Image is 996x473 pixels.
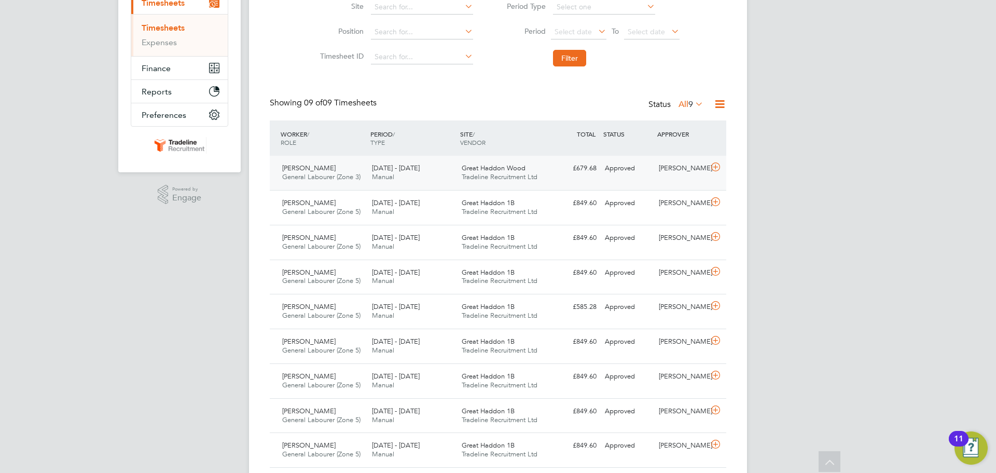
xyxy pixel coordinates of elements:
[601,160,655,177] div: Approved
[655,403,709,420] div: [PERSON_NAME]
[462,381,537,389] span: Tradeline Recruitment Ltd
[462,198,515,207] span: Great Haddon 1B
[317,26,364,36] label: Position
[278,125,368,152] div: WORKER
[547,264,601,281] div: £849.60
[462,407,515,415] span: Great Haddon 1B
[462,172,537,181] span: Tradeline Recruitment Ltd
[317,2,364,11] label: Site
[473,130,475,138] span: /
[499,2,546,11] label: Period Type
[282,164,336,172] span: [PERSON_NAME]
[655,264,709,281] div: [PERSON_NAME]
[655,437,709,454] div: [PERSON_NAME]
[282,198,336,207] span: [PERSON_NAME]
[372,172,394,181] span: Manual
[547,333,601,350] div: £849.60
[601,437,655,454] div: Approved
[131,137,228,154] a: Go to home page
[547,437,601,454] div: £849.60
[142,37,177,47] a: Expenses
[282,233,336,242] span: [PERSON_NAME]
[547,160,601,177] div: £679.68
[608,24,622,38] span: To
[462,207,537,216] span: Tradeline Recruitment Ltd
[547,299,601,316] div: £585.28
[282,172,361,181] span: General Labourer (Zone 3)
[372,311,394,320] span: Manual
[282,372,336,381] span: [PERSON_NAME]
[372,450,394,458] span: Manual
[372,276,394,285] span: Manual
[601,229,655,247] div: Approved
[601,195,655,212] div: Approved
[462,268,515,277] span: Great Haddon 1B
[655,368,709,385] div: [PERSON_NAME]
[142,110,186,120] span: Preferences
[172,194,201,202] span: Engage
[131,57,228,79] button: Finance
[131,14,228,56] div: Timesheets
[655,333,709,350] div: [PERSON_NAME]
[282,381,361,389] span: General Labourer (Zone 5)
[601,264,655,281] div: Approved
[577,130,596,138] span: TOTAL
[462,372,515,381] span: Great Haddon 1B
[317,51,364,61] label: Timesheet ID
[628,27,665,36] span: Select date
[371,50,473,64] input: Search for...
[601,333,655,350] div: Approved
[462,276,537,285] span: Tradeline Recruitment Ltd
[688,99,693,110] span: 9
[372,441,420,450] span: [DATE] - [DATE]
[372,242,394,251] span: Manual
[555,27,592,36] span: Select date
[282,450,361,458] span: General Labourer (Zone 5)
[372,381,394,389] span: Manual
[368,125,458,152] div: PERIOD
[372,337,420,346] span: [DATE] - [DATE]
[462,302,515,311] span: Great Haddon 1B
[281,138,296,146] span: ROLE
[282,346,361,355] span: General Labourer (Zone 5)
[372,233,420,242] span: [DATE] - [DATE]
[282,268,336,277] span: [PERSON_NAME]
[270,98,379,109] div: Showing
[172,185,201,194] span: Powered by
[372,407,420,415] span: [DATE] - [DATE]
[372,372,420,381] span: [DATE] - [DATE]
[282,415,361,424] span: General Labourer (Zone 5)
[462,441,515,450] span: Great Haddon 1B
[304,98,377,108] span: 09 Timesheets
[372,302,420,311] span: [DATE] - [DATE]
[158,185,202,205] a: Powered byEngage
[553,50,586,66] button: Filter
[372,415,394,424] span: Manual
[372,268,420,277] span: [DATE] - [DATE]
[462,346,537,355] span: Tradeline Recruitment Ltd
[655,195,709,212] div: [PERSON_NAME]
[601,125,655,143] div: STATUS
[499,26,546,36] label: Period
[655,125,709,143] div: APPROVER
[547,195,601,212] div: £849.60
[601,403,655,420] div: Approved
[282,337,336,346] span: [PERSON_NAME]
[282,207,361,216] span: General Labourer (Zone 5)
[142,87,172,97] span: Reports
[954,439,963,452] div: 11
[307,130,309,138] span: /
[282,311,361,320] span: General Labourer (Zone 5)
[282,441,336,450] span: [PERSON_NAME]
[462,450,537,458] span: Tradeline Recruitment Ltd
[282,276,361,285] span: General Labourer (Zone 5)
[601,299,655,316] div: Approved
[142,63,171,73] span: Finance
[282,302,336,311] span: [PERSON_NAME]
[462,242,537,251] span: Tradeline Recruitment Ltd
[393,130,395,138] span: /
[655,299,709,316] div: [PERSON_NAME]
[153,137,206,154] img: tradelinerecruitment-logo-retina.png
[462,337,515,346] span: Great Haddon 1B
[462,311,537,320] span: Tradeline Recruitment Ltd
